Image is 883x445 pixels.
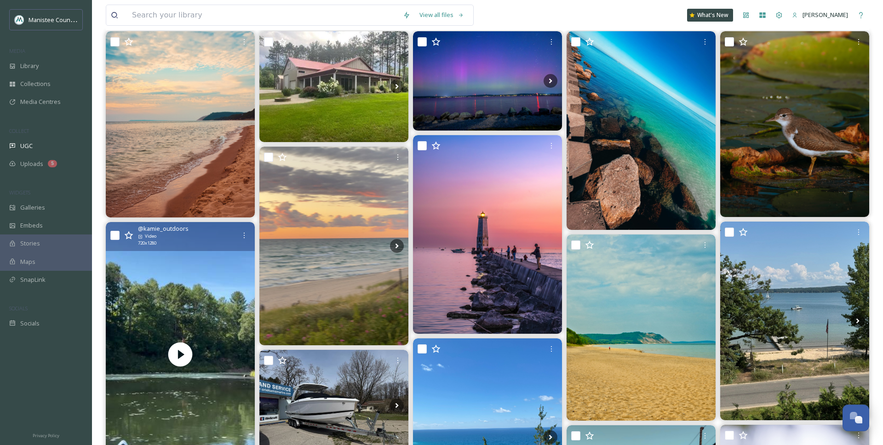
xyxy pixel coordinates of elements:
[20,62,39,70] span: Library
[567,31,716,230] img: Labor Day weekend views #manistee #manisteemichigan #manisteelake #northernmichigan #lake
[20,221,43,230] span: Embeds
[803,11,848,19] span: [PERSON_NAME]
[843,405,869,431] button: Open Chat
[259,147,408,345] img: Onekama, Michigan, is a charming small town located on the northeast shore of Portage Lake in Man...
[138,240,156,246] span: 720 x 1280
[138,224,189,233] span: @ kamie_outdoors
[20,203,45,212] span: Galleries
[259,31,408,142] img: This Manistee barndo brings together modern comfort and outdoor living on 10 wooded acres. Inside...
[48,160,57,167] div: 5
[127,5,398,25] input: Search your library
[413,31,562,131] img: The northern lights are proof that some beauty can’t be explained. What a beautiful way to the st...
[567,234,716,421] img: more of this
[720,31,869,217] img: Spotted sandpiper hunting for breakfast a few days ago atop the lily pads. They bob their tails u...
[9,305,28,312] span: SOCIALS
[15,15,24,24] img: logo.jpeg
[687,9,733,22] a: What's New
[20,142,33,150] span: UGC
[415,6,469,24] a: View all files
[33,429,59,440] a: Privacy Policy
[413,135,562,334] img: A sky as pastel and pink as spun cotton candy 🍭…and a scene that just screams Indian summer eveni...
[20,257,35,266] span: Maps
[20,97,61,106] span: Media Centres
[33,433,59,439] span: Privacy Policy
[9,189,30,196] span: WIDGETS
[20,319,40,328] span: Socials
[9,127,29,134] span: COLLECT
[20,160,43,168] span: Uploads
[20,275,46,284] span: SnapLink
[787,6,853,24] a: [PERSON_NAME]
[20,80,51,88] span: Collections
[720,222,869,420] img: Current status! This view could be yours! Give me a call-we can meet in the Tiki-Hut! 8368 Portag...
[106,31,255,217] img: lake life
[9,47,25,54] span: MEDIA
[29,15,99,24] span: Manistee County Tourism
[20,239,40,248] span: Stories
[145,233,156,240] span: Video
